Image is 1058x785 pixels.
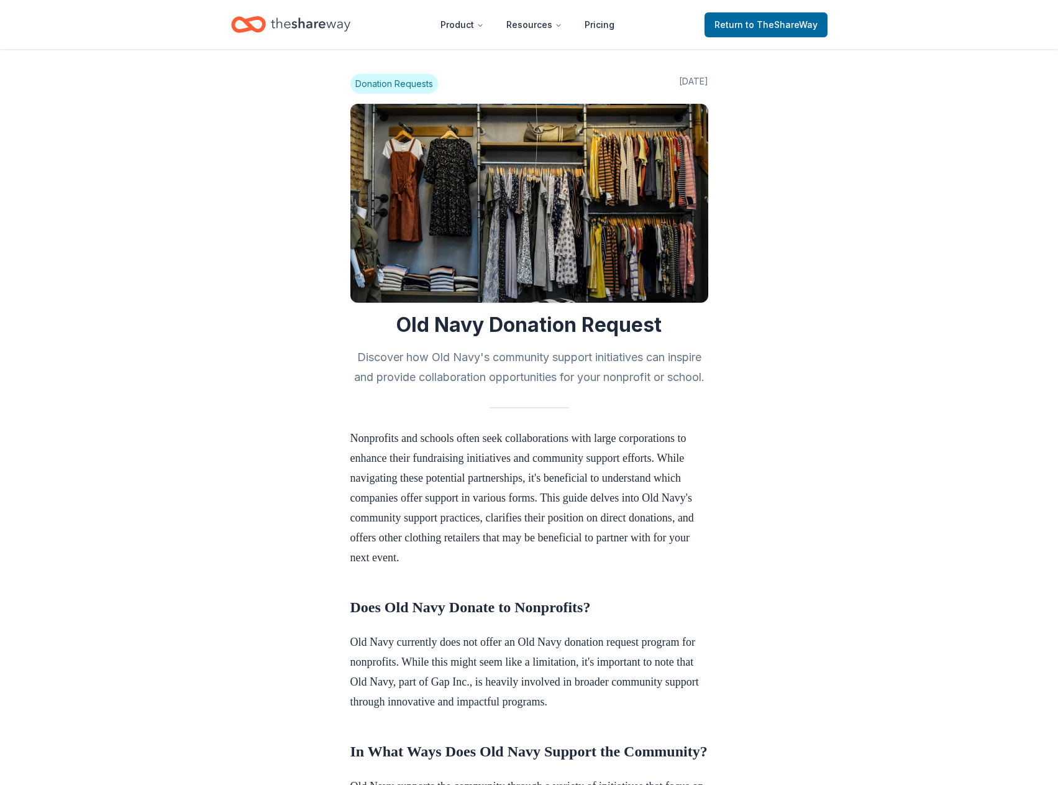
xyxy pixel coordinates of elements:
button: Product [431,12,494,37]
span: [DATE] [679,74,708,94]
span: to TheShareWay [746,19,818,30]
button: Resources [496,12,572,37]
a: Home [231,10,350,39]
nav: Main [431,10,624,39]
span: Donation Requests [350,74,438,94]
a: Pricing [575,12,624,37]
span: Return [714,17,818,32]
a: Returnto TheShareWay [705,12,828,37]
p: Old Navy currently does not offer an Old Navy donation request program for nonprofits. While this... [350,632,708,712]
p: Nonprofits and schools often seek collaborations with large corporations to enhance their fundrai... [350,428,708,567]
h1: Old Navy Donation Request [350,313,708,337]
img: Image for Old Navy Donation Request [350,104,708,303]
h2: In What Ways Does Old Navy Support the Community? [350,741,708,761]
h2: Discover how Old Navy's community support initiatives can inspire and provide collaboration oppor... [350,347,708,387]
h2: Does Old Navy Donate to Nonprofits? [350,597,708,617]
